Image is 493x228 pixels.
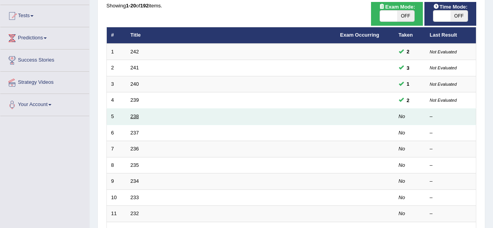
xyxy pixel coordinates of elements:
span: You can still take this question [404,96,413,104]
a: 235 [131,162,139,168]
th: Taken [394,27,426,44]
td: 4 [107,92,126,109]
a: 232 [131,210,139,216]
td: 10 [107,189,126,206]
a: Tests [0,5,89,25]
div: – [430,162,472,169]
a: 240 [131,81,139,87]
td: 1 [107,44,126,60]
a: 239 [131,97,139,103]
small: Not Evaluated [430,82,457,87]
em: No [399,130,405,136]
td: 2 [107,60,126,76]
span: Time Mode: [430,3,471,11]
td: 11 [107,206,126,222]
td: 9 [107,173,126,190]
a: 236 [131,146,139,152]
div: Show exams occurring in exams [371,2,423,26]
span: OFF [397,11,414,21]
em: No [399,146,405,152]
a: 241 [131,65,139,71]
a: Strategy Videos [0,72,89,91]
div: Showing of items. [106,2,476,9]
em: No [399,194,405,200]
a: 242 [131,49,139,55]
b: 1-20 [126,3,136,9]
a: Predictions [0,27,89,47]
a: 238 [131,113,139,119]
em: No [399,178,405,184]
span: You can still take this question [404,48,413,56]
span: Exam Mode: [376,3,418,11]
div: – [430,178,472,185]
div: – [430,129,472,137]
th: # [107,27,126,44]
a: Exam Occurring [340,32,379,38]
div: – [430,194,472,201]
em: No [399,210,405,216]
td: 3 [107,76,126,92]
div: – [430,145,472,153]
a: 237 [131,130,139,136]
a: Your Account [0,94,89,113]
td: 7 [107,141,126,157]
em: No [399,113,405,119]
span: You can still take this question [404,80,413,88]
td: 6 [107,125,126,141]
small: Not Evaluated [430,49,457,54]
span: You can still take this question [404,64,413,72]
div: – [430,210,472,217]
th: Title [126,27,336,44]
td: 8 [107,157,126,173]
a: Success Stories [0,49,89,69]
th: Last Result [426,27,476,44]
small: Not Evaluated [430,98,457,103]
em: No [399,162,405,168]
small: Not Evaluated [430,65,457,70]
a: 233 [131,194,139,200]
td: 5 [107,109,126,125]
b: 192 [140,3,149,9]
div: – [430,113,472,120]
span: OFF [451,11,468,21]
a: 234 [131,178,139,184]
